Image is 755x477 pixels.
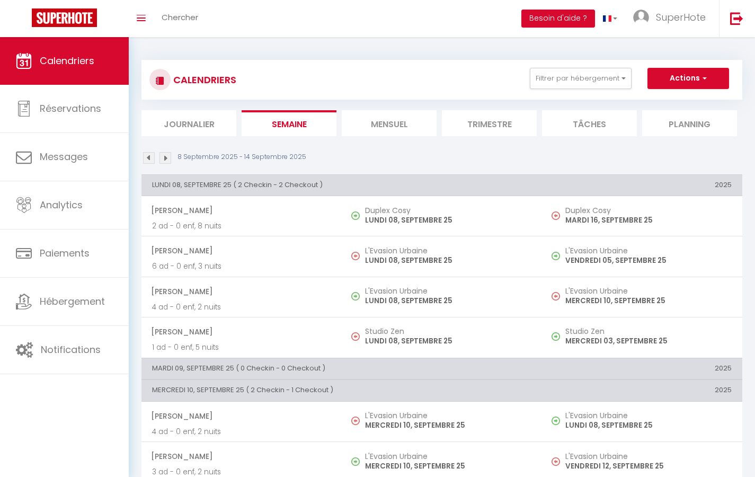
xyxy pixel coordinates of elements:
p: MERCREDI 10, SEPTEMBRE 25 [565,295,732,306]
p: MERCREDI 10, SEPTEMBRE 25 [365,420,531,431]
img: NO IMAGE [552,211,560,220]
li: Semaine [242,110,336,136]
button: Ouvrir le widget de chat LiveChat [8,4,40,36]
img: NO IMAGE [552,252,560,260]
p: 4 ad - 0 enf, 2 nuits [152,426,331,437]
p: MARDI 16, SEPTEMBRE 25 [565,215,732,226]
img: NO IMAGE [351,332,360,341]
h5: L'Evasion Urbaine [365,287,531,295]
th: LUNDI 08, SEPTEMBRE 25 ( 2 Checkin - 2 Checkout ) [141,174,542,196]
p: LUNDI 08, SEPTEMBRE 25 [565,420,732,431]
img: NO IMAGE [552,332,560,341]
th: MARDI 09, SEPTEMBRE 25 ( 0 Checkin - 0 Checkout ) [141,358,542,379]
span: [PERSON_NAME] [151,446,331,466]
p: VENDREDI 05, SEPTEMBRE 25 [565,255,732,266]
h5: L'Evasion Urbaine [365,411,531,420]
h5: Duplex Cosy [565,206,732,215]
th: 2025 [542,380,742,401]
th: 2025 [542,174,742,196]
span: Analytics [40,198,83,211]
th: MERCREDI 10, SEPTEMBRE 25 ( 2 Checkin - 1 Checkout ) [141,380,542,401]
h5: Studio Zen [365,327,531,335]
span: Messages [40,150,88,163]
img: ... [633,10,649,25]
img: NO IMAGE [351,417,360,425]
p: MERCREDI 10, SEPTEMBRE 25 [365,461,531,472]
h3: CALENDRIERS [171,68,236,92]
button: Besoin d'aide ? [521,10,595,28]
li: Tâches [542,110,637,136]
h5: L'Evasion Urbaine [365,246,531,255]
p: MERCREDI 03, SEPTEMBRE 25 [565,335,732,347]
span: [PERSON_NAME] [151,322,331,342]
p: LUNDI 08, SEPTEMBRE 25 [365,295,531,306]
p: LUNDI 08, SEPTEMBRE 25 [365,215,531,226]
span: [PERSON_NAME] [151,200,331,220]
span: [PERSON_NAME] [151,241,331,261]
p: 8 Septembre 2025 - 14 Septembre 2025 [177,152,306,162]
h5: L'Evasion Urbaine [565,246,732,255]
h5: L'Evasion Urbaine [565,287,732,295]
h5: L'Evasion Urbaine [365,452,531,461]
button: Filtrer par hébergement [530,68,632,89]
img: NO IMAGE [351,252,360,260]
h5: L'Evasion Urbaine [565,452,732,461]
span: SuperHote [656,11,706,24]
li: Mensuel [342,110,437,136]
img: Super Booking [32,8,97,27]
p: VENDREDI 12, SEPTEMBRE 25 [565,461,732,472]
p: 6 ad - 0 enf, 3 nuits [152,261,331,272]
span: [PERSON_NAME] [151,281,331,302]
li: Journalier [141,110,236,136]
th: 2025 [542,358,742,379]
span: Hébergement [40,295,105,308]
img: NO IMAGE [552,417,560,425]
span: Paiements [40,246,90,260]
h5: Studio Zen [565,327,732,335]
img: NO IMAGE [552,457,560,466]
span: [PERSON_NAME] [151,406,331,426]
p: 2 ad - 0 enf, 8 nuits [152,220,331,232]
p: 4 ad - 0 enf, 2 nuits [152,302,331,313]
img: NO IMAGE [552,292,560,301]
span: Notifications [41,343,101,356]
p: LUNDI 08, SEPTEMBRE 25 [365,335,531,347]
span: Réservations [40,102,101,115]
li: Trimestre [442,110,537,136]
img: logout [730,12,743,25]
span: Calendriers [40,54,94,67]
h5: L'Evasion Urbaine [565,411,732,420]
button: Actions [647,68,729,89]
p: 1 ad - 0 enf, 5 nuits [152,342,331,353]
span: Chercher [162,12,198,23]
li: Planning [642,110,737,136]
p: LUNDI 08, SEPTEMBRE 25 [365,255,531,266]
h5: Duplex Cosy [365,206,531,215]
